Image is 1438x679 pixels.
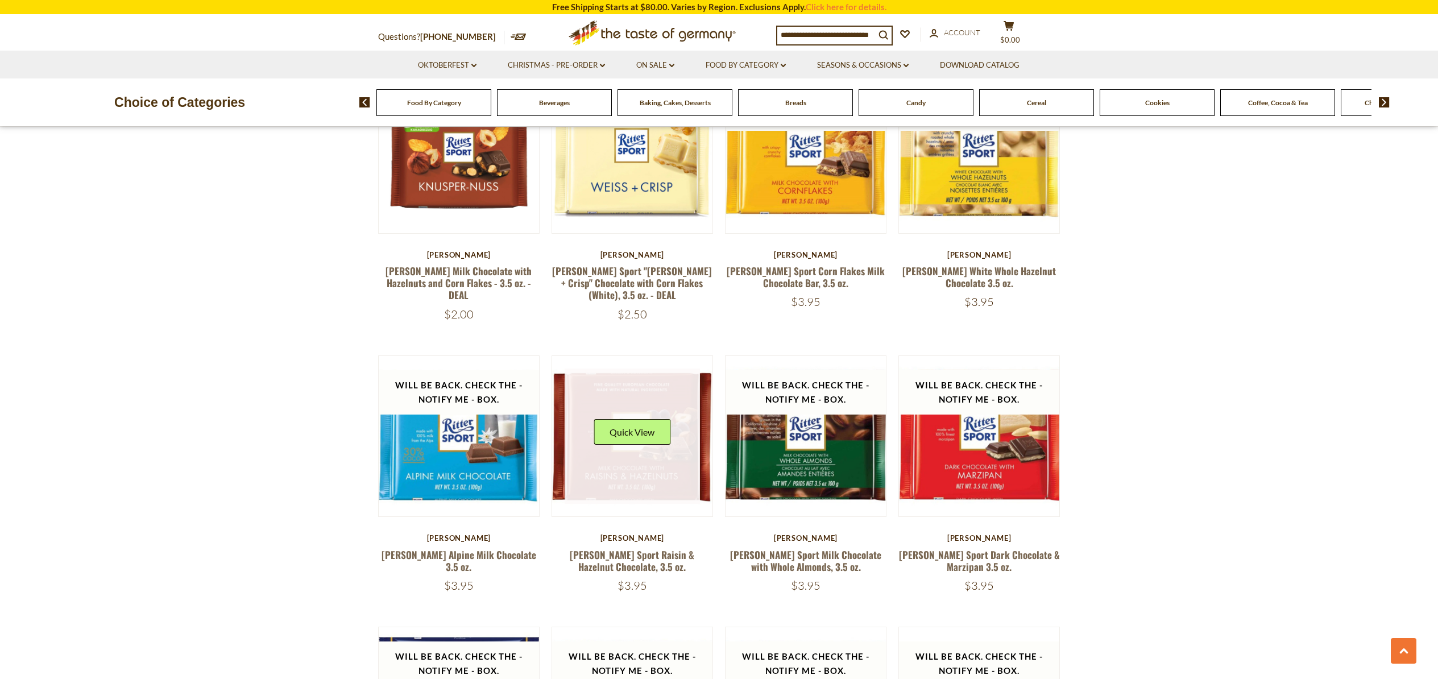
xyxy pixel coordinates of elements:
a: [PERSON_NAME] Sport Dark Chocolate & Marzipan 3.5 oz. [899,548,1060,574]
div: [PERSON_NAME] [552,533,714,543]
a: Candy [906,98,926,107]
span: $3.95 [444,578,474,593]
button: Quick View [594,419,670,445]
img: next arrow [1379,97,1390,107]
a: Account [930,27,980,39]
a: Food By Category [706,59,786,72]
a: Christmas - PRE-ORDER [508,59,605,72]
span: $0.00 [1000,35,1020,44]
a: [PERSON_NAME] Sport Raisin & Hazelnut Chocolate, 3.5 oz. [570,548,694,574]
a: [PHONE_NUMBER] [420,31,496,42]
span: $3.95 [618,578,647,593]
a: [PERSON_NAME] Sport Milk Chocolate with Whole Almonds, 3.5 oz. [730,548,881,574]
span: $3.95 [964,295,994,309]
a: [PERSON_NAME] Sport Corn Flakes Milk Chocolate Bar, 3.5 oz. [727,264,885,290]
div: [PERSON_NAME] [378,533,540,543]
div: [PERSON_NAME] [898,250,1060,259]
div: [PERSON_NAME] [378,250,540,259]
a: [PERSON_NAME] Alpine Milk Chocolate 3.5 oz. [382,548,536,574]
a: Food By Category [407,98,461,107]
div: [PERSON_NAME] [898,533,1060,543]
a: Download Catalog [940,59,1020,72]
a: [PERSON_NAME] Sport "[PERSON_NAME] + Crisp" Chocolate with Corn Flakes (White), 3.5 oz. - DEAL [552,264,712,303]
img: Ritter [899,72,1060,233]
a: Breads [785,98,806,107]
a: Coffee, Cocoa & Tea [1248,98,1308,107]
a: Oktoberfest [418,59,476,72]
img: Ritter [379,72,540,233]
a: Chocolate & Marzipan [1365,98,1432,107]
a: Beverages [539,98,570,107]
span: Account [944,28,980,37]
img: Ritter [726,72,886,233]
img: previous arrow [359,97,370,107]
img: Ritter [552,72,713,233]
span: $3.95 [791,295,820,309]
a: Cookies [1145,98,1170,107]
a: Seasons & Occasions [817,59,909,72]
a: Baking, Cakes, Desserts [640,98,711,107]
div: [PERSON_NAME] [725,533,887,543]
span: $2.00 [444,307,474,321]
img: Ritter [552,356,713,517]
a: On Sale [636,59,674,72]
a: [PERSON_NAME] Milk Chocolate with Hazelnuts and Corn Flakes - 3.5 oz. - DEAL [386,264,532,303]
div: [PERSON_NAME] [725,250,887,259]
p: Questions? [378,30,504,44]
a: Click here for details. [806,2,886,12]
a: [PERSON_NAME] White Whole Hazelnut Chocolate 3.5 oz. [902,264,1056,290]
span: $3.95 [791,578,820,593]
button: $0.00 [992,20,1026,49]
img: Ritter [379,356,540,517]
img: Ritter [726,356,886,517]
span: $2.50 [618,307,647,321]
a: Cereal [1027,98,1046,107]
img: Ritter [899,356,1060,517]
div: [PERSON_NAME] [552,250,714,259]
span: $3.95 [964,578,994,593]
